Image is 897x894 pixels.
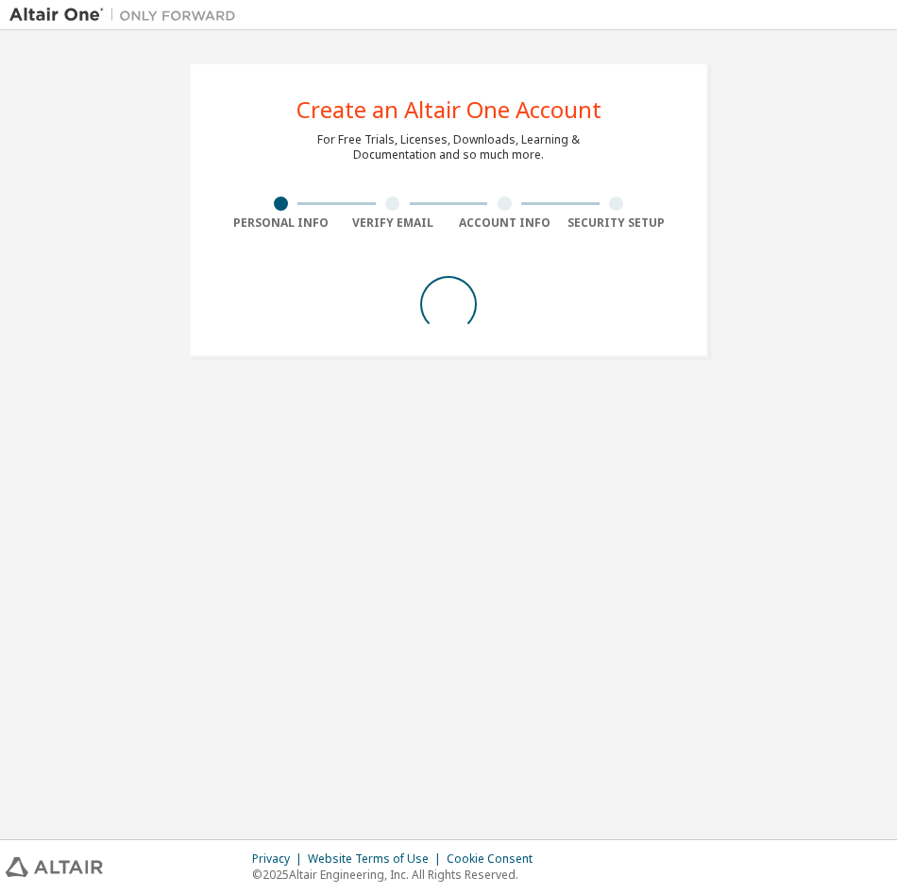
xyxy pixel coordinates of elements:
[317,132,580,163] div: For Free Trials, Licenses, Downloads, Learning & Documentation and so much more.
[447,851,544,867] div: Cookie Consent
[9,6,245,25] img: Altair One
[337,215,449,231] div: Verify Email
[252,851,308,867] div: Privacy
[225,215,337,231] div: Personal Info
[561,215,673,231] div: Security Setup
[252,867,544,883] p: © 2025 Altair Engineering, Inc. All Rights Reserved.
[448,215,561,231] div: Account Info
[6,857,103,877] img: altair_logo.svg
[296,98,601,121] div: Create an Altair One Account
[308,851,447,867] div: Website Terms of Use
